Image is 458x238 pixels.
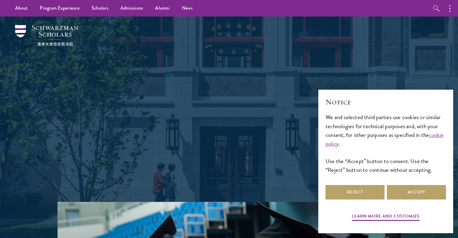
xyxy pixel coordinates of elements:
button: Accept [387,185,446,199]
h2: Notice [326,97,446,107]
img: Schwarzman Scholars [15,25,78,46]
a: cookie policy [326,131,444,148]
div: We and selected third parties use cookies or similar technologies for technical purposes and, wit... [326,113,446,174]
button: Reject [326,185,385,199]
button: Learn more and customize [352,212,420,222]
